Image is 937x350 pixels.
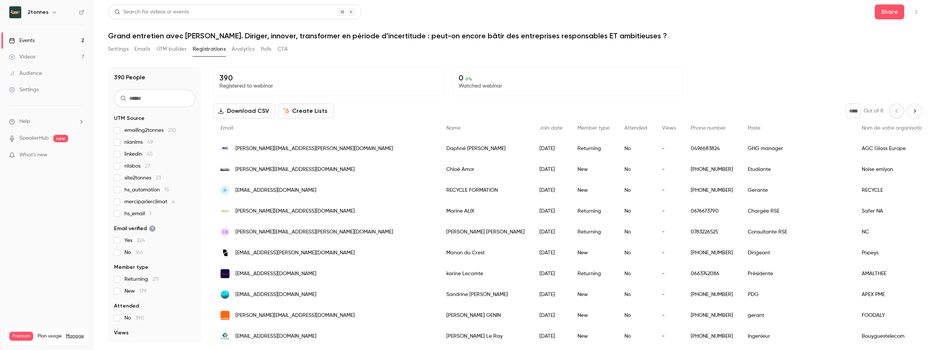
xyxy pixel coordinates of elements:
[235,207,355,215] span: [PERSON_NAME][EMAIL_ADDRESS][DOMAIN_NAME]
[221,168,229,171] img: edu.em-lyon.com
[683,326,740,347] div: [PHONE_NUMBER]
[124,162,150,170] span: nlabos
[134,43,150,55] button: Emails
[108,43,129,55] button: Settings
[145,163,150,169] span: 27
[570,305,617,326] div: New
[19,118,30,125] span: Help
[570,180,617,201] div: New
[617,138,655,159] div: No
[124,276,159,283] span: Returning
[532,222,570,242] div: [DATE]
[875,4,904,19] button: Share
[221,290,229,299] img: apexpme.com
[235,166,355,174] span: [PERSON_NAME][EMAIL_ADDRESS][DOMAIN_NAME]
[617,159,655,180] div: No
[577,125,610,131] span: Member type
[221,311,229,320] img: wanadoo.fr
[740,201,854,222] div: Chargée RSE
[740,305,854,326] div: gerant
[655,284,683,305] div: -
[439,242,532,263] div: Manon du Crest
[740,159,854,180] div: Etudiante
[66,333,84,339] a: Manage
[439,326,532,347] div: [PERSON_NAME] Le Ray
[193,43,226,55] button: Registrations
[439,201,532,222] div: Marine ALIX
[683,284,740,305] div: [PHONE_NUMBER]
[570,138,617,159] div: Returning
[219,73,437,82] p: 390
[740,263,854,284] div: Présidente
[683,159,740,180] div: [PHONE_NUMBER]
[532,284,570,305] div: [DATE]
[124,210,151,217] span: hs_email
[261,43,272,55] button: Polls
[570,263,617,284] div: Returning
[683,201,740,222] div: 0676673790
[19,134,49,142] a: SpeakerHub
[164,187,169,192] span: 15
[570,201,617,222] div: Returning
[617,242,655,263] div: No
[439,263,532,284] div: karine Lecomte
[655,180,683,201] div: -
[222,229,228,235] span: CB
[168,128,176,133] span: 210
[152,277,159,282] span: 211
[748,125,760,131] span: Poste
[221,269,229,278] img: amaltheeconsulting.com
[28,9,48,16] h6: 2tonnes
[232,43,255,55] button: Analytics
[683,305,740,326] div: [PHONE_NUMBER]
[465,76,472,82] span: 0 %
[124,127,176,134] span: emailing2tonnes
[532,305,570,326] div: [DATE]
[862,125,926,131] span: Nom de votre organisation
[124,249,143,256] span: No
[446,125,460,131] span: Name
[156,43,187,55] button: UTM builder
[235,187,316,194] span: [EMAIL_ADDRESS][DOMAIN_NAME]
[662,125,676,131] span: Views
[655,242,683,263] div: -
[19,151,47,159] span: What's new
[147,140,153,145] span: 49
[740,180,854,201] div: Gerante
[539,125,563,131] span: Join date
[221,125,233,131] span: Email
[9,70,42,77] div: Audience
[9,118,84,125] li: help-dropdown-opener
[124,314,144,322] span: No
[224,187,227,194] span: R
[740,138,854,159] div: GHG manager
[172,199,175,204] span: 4
[114,341,195,349] p: No results
[655,138,683,159] div: -
[907,104,922,118] button: Next page
[439,159,532,180] div: Chloé Amor
[221,144,229,153] img: agc.com
[655,263,683,284] div: -
[9,6,21,18] img: 2tonnes
[532,263,570,284] div: [DATE]
[124,237,145,244] span: Yes
[156,175,161,181] span: 23
[114,302,139,310] span: Attended
[114,73,145,82] h1: 390 People
[532,242,570,263] div: [DATE]
[532,159,570,180] div: [DATE]
[624,125,647,131] span: Attended
[135,315,144,321] span: 390
[570,284,617,305] div: New
[114,225,156,232] span: Email verified
[459,73,676,82] p: 0
[221,248,229,257] img: popeys.fr
[213,104,275,118] button: Download CSV
[221,207,229,216] img: saferna.fr
[740,222,854,242] div: Consultante RSE
[38,333,61,339] span: Plan usage
[459,82,676,90] p: Watched webinar
[124,287,147,295] span: New
[655,326,683,347] div: -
